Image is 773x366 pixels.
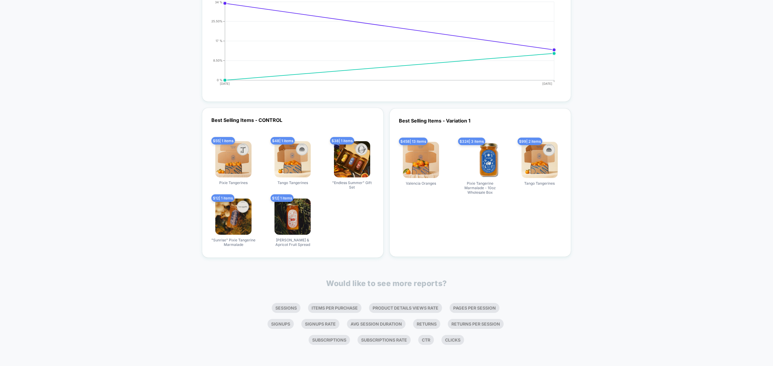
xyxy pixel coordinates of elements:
span: Tango Tangerines [524,181,555,186]
span: $ 55 | 1 items [211,137,235,145]
p: Would like to see more reports? [326,279,447,288]
div: CHECKOUT_RATE [207,0,554,91]
li: Items Per Purchase [308,303,361,313]
img: produt [334,141,370,177]
li: Pages Per Session [450,303,499,313]
li: Signups Rate [301,319,339,329]
img: produt [215,199,252,235]
li: Clicks [441,335,464,345]
span: Pixie Tangerines [219,180,248,185]
span: $ 324 | 3 items [458,138,485,145]
span: $ 12 | 1 items [211,194,234,202]
tspan: 25.50% [211,19,223,23]
li: Avg Session Duration [347,319,406,329]
span: $ 12 | 1 items [271,194,293,202]
li: Returns [413,319,440,329]
tspan: 8.50% [213,59,223,62]
li: Signups [268,319,294,329]
li: Product Details Views Rate [369,303,442,313]
span: $ 38 | 1 items [330,137,354,145]
li: Returns Per Session [448,319,504,329]
span: $ 99 | 2 items [518,138,542,145]
li: Ctr [418,335,434,345]
tspan: 0 % [217,78,223,82]
tspan: 17 % [216,39,223,43]
img: produt [403,142,439,178]
tspan: [DATE] [220,82,230,85]
img: produt [462,142,498,178]
li: Subscriptions [309,335,350,345]
span: Valencia Oranges [406,181,436,186]
img: produt [521,142,558,178]
span: Tango Tangerines [277,180,308,185]
img: produt [274,199,311,235]
span: "Endless Summer" Gift Set [329,180,375,189]
span: "Sunrise" Pixie Tangerine Marmalade [211,238,256,247]
img: produt [274,141,311,177]
span: $ 458 | 13 items [399,138,428,145]
span: $ 48 | 1 items [271,137,295,145]
tspan: [DATE] [543,82,553,85]
li: Subscriptions Rate [358,335,411,345]
li: Sessions [272,303,300,313]
img: produt [215,141,252,177]
span: Pixie Tangerine Marmalade - 10oz Wholesale Box [457,181,503,195]
span: [PERSON_NAME] & Apricot Fruit Spread [270,238,315,247]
